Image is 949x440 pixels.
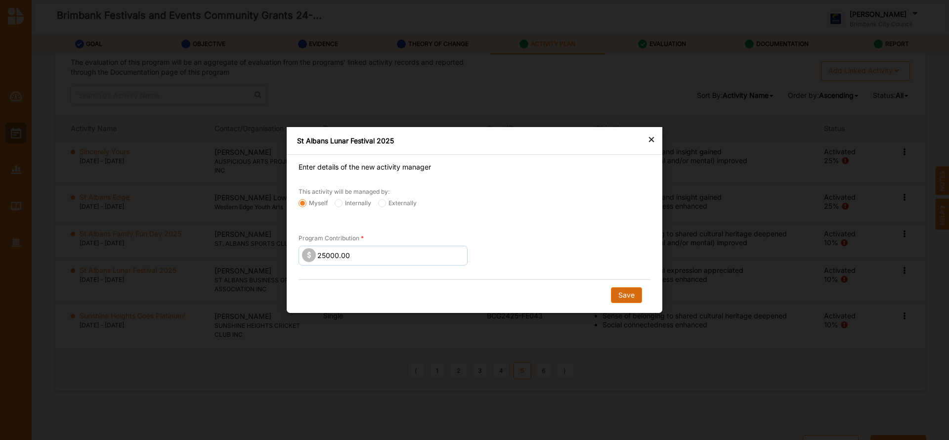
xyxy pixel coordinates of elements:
[335,199,371,207] label: Internally
[299,199,306,207] input: Myself
[611,287,642,303] button: Save
[297,136,652,146] div: St Albans Lunar Festival 2025
[647,133,655,145] div: ×
[299,188,389,196] label: This activity will be managed by:
[378,199,417,207] label: Externally
[378,199,386,207] input: Externally
[335,199,343,207] input: Internally
[299,199,328,207] label: Myself
[299,162,431,172] label: Enter details of the new activity manager
[299,234,364,242] label: Program Contribution
[299,246,468,265] input: 0.00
